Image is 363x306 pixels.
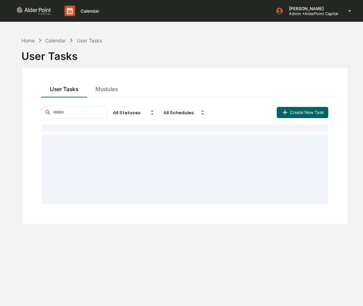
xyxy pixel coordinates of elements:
button: Create New Task [277,107,328,118]
div: Home [21,38,35,43]
p: Admin • AlderPoint Capital [283,11,338,16]
img: logo [17,7,51,15]
div: Calendar [45,38,66,43]
button: User Tasks [41,79,87,97]
button: Modules [87,79,127,97]
div: User Tasks [77,38,102,43]
p: Calendar [75,8,103,14]
div: All Statuses [110,107,158,118]
p: [PERSON_NAME] [283,6,338,11]
div: User Tasks [21,44,348,62]
div: All Schedules [161,107,208,118]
